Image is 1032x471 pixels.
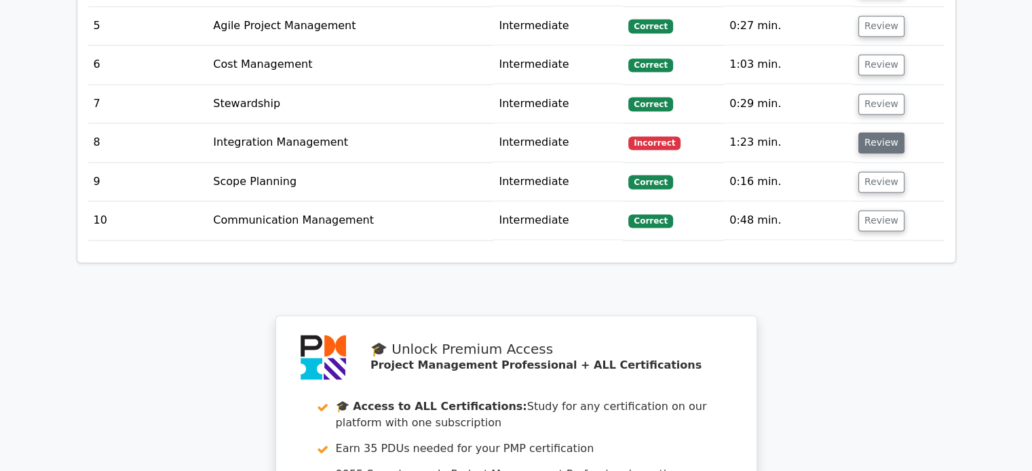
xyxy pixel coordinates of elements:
td: 0:27 min. [724,7,853,45]
button: Review [858,210,904,231]
td: Intermediate [493,201,623,240]
td: 9 [88,163,208,201]
span: Correct [628,175,672,188]
td: 0:48 min. [724,201,853,240]
td: 0:16 min. [724,163,853,201]
td: 5 [88,7,208,45]
span: Correct [628,214,672,228]
button: Review [858,94,904,115]
button: Review [858,54,904,75]
span: Correct [628,97,672,110]
td: 7 [88,85,208,123]
td: Intermediate [493,163,623,201]
span: Correct [628,19,672,33]
span: Incorrect [628,136,681,150]
td: Intermediate [493,123,623,162]
td: 1:23 min. [724,123,853,162]
td: Intermediate [493,45,623,84]
button: Review [858,132,904,153]
td: Scope Planning [208,163,493,201]
button: Review [858,16,904,37]
td: 0:29 min. [724,85,853,123]
td: 10 [88,201,208,240]
td: Intermediate [493,85,623,123]
span: Correct [628,58,672,72]
td: 8 [88,123,208,162]
td: Intermediate [493,7,623,45]
td: 1:03 min. [724,45,853,84]
td: Agile Project Management [208,7,493,45]
td: Integration Management [208,123,493,162]
td: 6 [88,45,208,84]
button: Review [858,171,904,192]
td: Communication Management [208,201,493,240]
td: Stewardship [208,85,493,123]
td: Cost Management [208,45,493,84]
